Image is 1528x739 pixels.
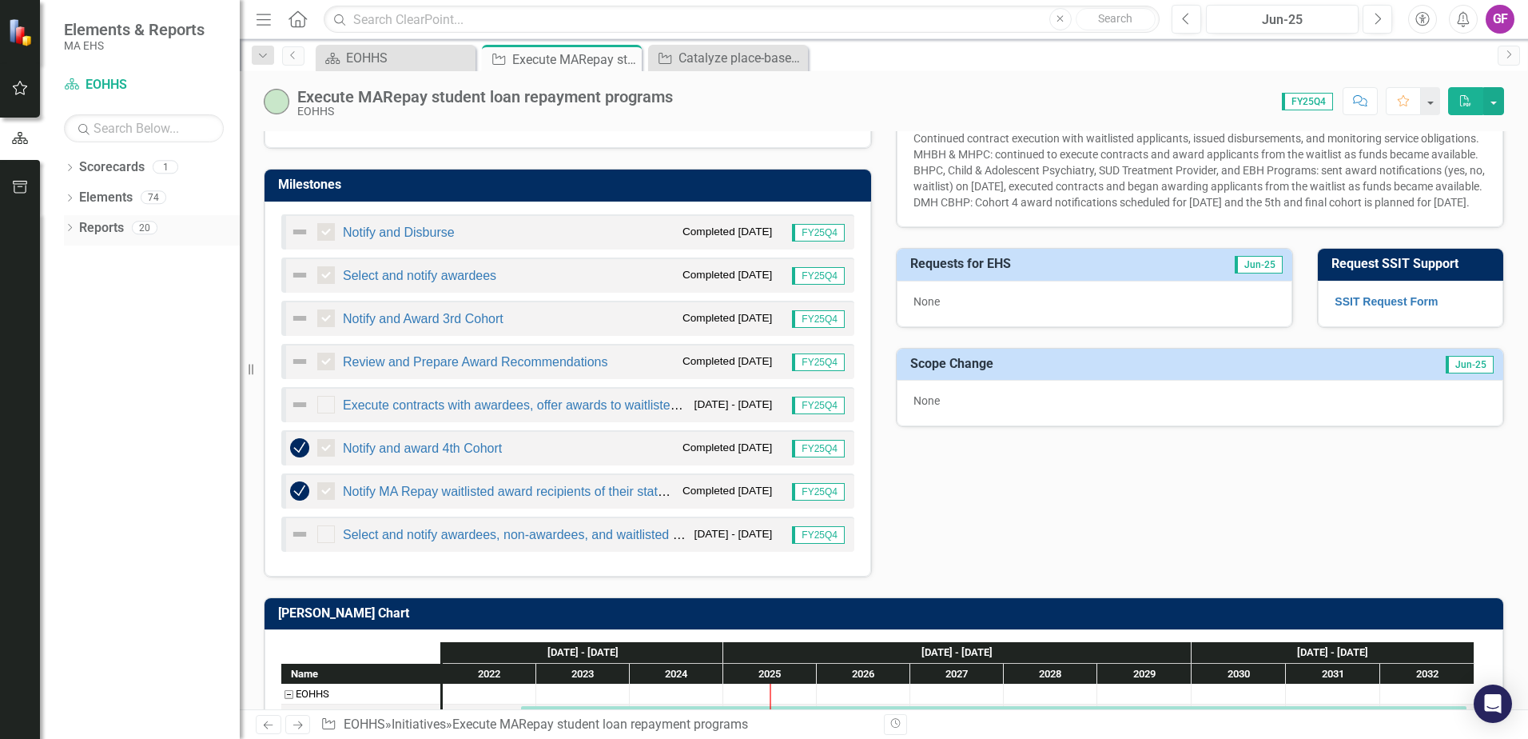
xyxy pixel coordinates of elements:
div: Jun-25 [1212,10,1353,30]
div: Execute MARepay student loan repayment programs [297,88,673,106]
div: 2026 [817,664,910,685]
a: Review and Prepare Award Recommendations [343,355,607,369]
img: Complete [290,438,309,457]
span: Elements & Reports [64,20,205,39]
img: Not Defined [290,222,309,242]
div: EOHHS [297,106,673,118]
span: FY25Q4 [792,440,845,457]
button: GF [1486,5,1514,34]
span: FY25Q4 [792,224,845,242]
a: Scorecards [79,158,145,177]
div: Name [281,664,440,684]
span: FY25Q4 [792,526,845,544]
a: Notify and Award 3rd Cohort [343,312,503,326]
small: [DATE] - [DATE] [694,397,773,412]
a: Elements [79,189,133,207]
div: 2022 [443,664,536,685]
span: FY25Q4 [792,310,845,328]
img: Not Defined [290,352,309,371]
span: FY25Q4 [792,397,845,414]
a: EOHHS [64,76,224,94]
a: EOHHS [320,48,472,68]
div: 2030 [1192,664,1286,685]
a: SSIT Request Form [1335,295,1438,308]
img: Not Defined [290,395,309,414]
img: ClearPoint Strategy [8,18,36,46]
span: Search [1098,12,1132,25]
span: Jun-25 [1446,356,1494,373]
small: [DATE] - [DATE] [694,526,773,541]
div: 2024 [630,664,723,685]
div: Task: EOHHS Start date: 2022-11-01 End date: 2022-11-02 [281,684,440,705]
div: Execute MARepay student loan repayment programs [512,50,638,70]
img: Complete [290,481,309,501]
div: EOHHS [346,48,472,68]
a: EOHHS [344,717,385,732]
span: Jun-25 [1235,256,1283,274]
div: EOHHS [296,684,329,705]
img: Not Defined [290,266,309,285]
small: Completed [DATE] [682,440,772,455]
div: 2027 [910,664,1004,685]
div: 2028 [1004,664,1097,685]
h3: Requests for EHS [910,257,1161,271]
div: 1 [153,161,178,174]
div: 2023 [536,664,630,685]
span: FY25Q4 [1282,93,1333,110]
div: 2025 - 2029 [723,642,1192,663]
p: This quarter MassHealth/Mass League initiated and executed multiple loan repayment programs. HSHH... [913,114,1486,210]
input: Search ClearPoint... [324,6,1160,34]
img: Not Defined [290,309,309,328]
p: None [913,393,1486,409]
a: Select and notify awardees, non-awardees, and waitlisted applicants [343,528,730,541]
button: Jun-25 [1206,5,1359,34]
div: 2029 [1097,664,1192,685]
a: Execute contracts with awardees, offer awards to waitlisted applicants as funds become available [343,398,893,412]
small: Completed [DATE] [682,483,772,498]
span: FY25Q4 [792,483,845,501]
div: 20 [132,221,157,234]
div: Task: Start date: 2022-11-01 End date: 2032-11-30 [281,705,440,725]
span: FY25Q4 [792,267,845,285]
input: Search Below... [64,114,224,142]
button: Search [1076,8,1156,30]
div: 2031 [1286,664,1380,685]
div: Catalyze place-based health equity strategy [678,48,804,68]
img: Not Defined [290,525,309,544]
small: Completed [DATE] [682,224,772,239]
span: FY25Q4 [792,354,845,371]
div: EOHHS [281,684,440,705]
img: On-track [264,89,289,114]
a: Initiatives [392,717,446,732]
small: Completed [DATE] [682,354,772,369]
div: 2025 [723,664,817,685]
a: Reports [79,219,124,238]
div: 2030 - 2032 [1192,642,1474,663]
h3: Scope Change [910,357,1277,371]
div: » » [320,716,872,734]
div: 2022 - 2024 [443,642,723,663]
h3: [PERSON_NAME] Chart [278,606,1495,621]
div: Open Intercom Messenger [1474,685,1512,723]
p: None [913,294,1275,310]
h3: Request SSIT Support [1331,257,1495,271]
div: 2032 [1380,664,1474,685]
div: Execute MARepay student loan repayment programs [281,705,440,725]
a: Select and notify awardees [343,269,496,282]
small: Completed [DATE] [682,310,772,326]
div: Task: Start date: 2022-11-01 End date: 2032-11-30 [521,706,1466,723]
div: 74 [141,191,166,205]
small: MA EHS [64,39,205,52]
a: Notify MA Repay waitlisted award recipients of their status and issue disbursements to loan servi... [343,485,917,498]
small: Completed [DATE] [682,267,772,282]
div: Execute MARepay student loan repayment programs [452,717,748,732]
a: Catalyze place-based health equity strategy [652,48,804,68]
a: Notify and award 4th Cohort [343,441,502,455]
div: Execute MARepay student loan repayment programs [308,705,436,725]
a: Notify and Disburse [343,226,455,239]
h3: Milestones [278,178,863,192]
